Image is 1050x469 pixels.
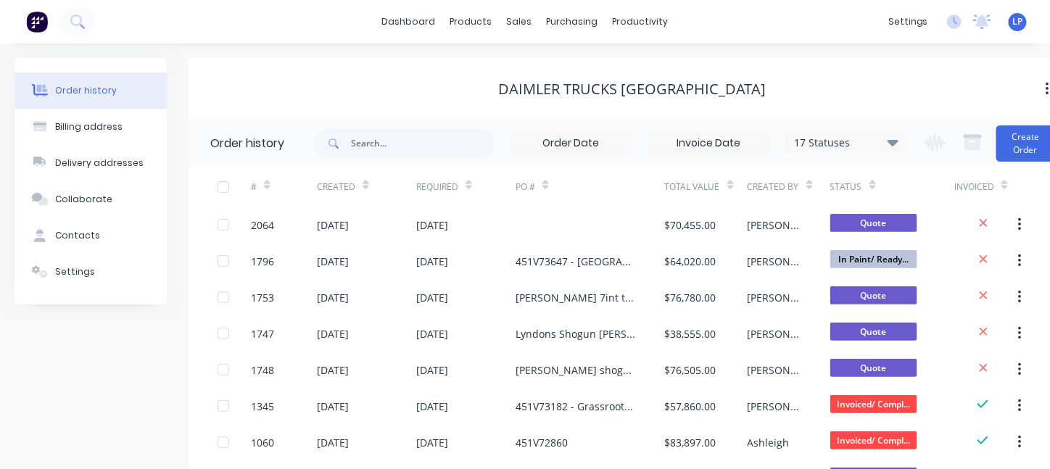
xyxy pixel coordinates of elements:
div: 1796 [251,254,274,269]
div: [DATE] [416,217,448,233]
div: 451V72860 [516,435,568,450]
div: 1753 [251,290,274,305]
div: Collaborate [55,193,112,206]
button: Contacts [15,217,167,254]
div: [DATE] [416,326,448,341]
div: [PERSON_NAME] [748,217,801,233]
img: Factory [26,11,48,33]
div: Settings [55,265,95,278]
input: Search... [351,129,495,158]
div: $76,505.00 [665,362,716,378]
div: [PERSON_NAME] [748,362,801,378]
div: Required [416,167,516,207]
div: [PERSON_NAME] [748,290,801,305]
div: Created By [748,180,799,194]
button: Order history [15,72,167,109]
div: # [251,180,257,194]
span: Invoiced/ Compl... [830,431,917,449]
div: [DATE] [317,290,349,305]
span: Quote [830,286,917,304]
div: purchasing [540,11,605,33]
div: products [443,11,500,33]
span: Quote [830,359,917,377]
div: Required [416,180,458,194]
div: [DATE] [317,399,349,414]
div: $83,897.00 [665,435,716,450]
button: Settings [15,254,167,290]
div: [DATE] [416,254,448,269]
div: [PERSON_NAME] [748,254,801,269]
div: $76,780.00 [665,290,716,305]
div: [DATE] [416,435,448,450]
input: Order Date [510,133,632,154]
div: Daimler Trucks [GEOGRAPHIC_DATA] [499,80,766,98]
span: Quote [830,214,917,232]
div: Total Value [665,180,720,194]
span: LP [1013,15,1023,28]
div: [DATE] [317,362,349,378]
div: [DATE] [317,254,349,269]
div: # [251,167,317,207]
div: Ashleigh [748,435,790,450]
div: [PERSON_NAME] 7int tipper [516,290,636,305]
div: Lyndons Shogun [PERSON_NAME] [516,326,636,341]
div: [PERSON_NAME] shogun tipper [516,362,636,378]
div: sales [500,11,540,33]
div: PO # [516,167,665,207]
div: Created [317,167,416,207]
div: Order history [210,135,284,152]
div: [DATE] [317,217,349,233]
div: $57,860.00 [665,399,716,414]
div: Delivery addresses [55,157,144,170]
div: Created [317,180,355,194]
span: Quote [830,323,917,341]
div: $38,555.00 [665,326,716,341]
div: Status [830,167,954,207]
div: Total Value [665,167,748,207]
span: In Paint/ Ready... [830,250,917,268]
div: [DATE] [317,435,349,450]
button: Delivery addresses [15,145,167,181]
div: Created By [748,167,830,207]
div: Invoiced [954,180,994,194]
div: [DATE] [416,362,448,378]
div: [DATE] [317,326,349,341]
div: [PERSON_NAME] [748,326,801,341]
div: PO # [516,180,535,194]
div: 1060 [251,435,274,450]
div: $70,455.00 [665,217,716,233]
div: 451V73182 - Grassroots Earthworks [516,399,636,414]
button: Billing address [15,109,167,145]
div: 17 Statuses [785,135,907,151]
input: Invoice Date [648,133,769,154]
div: Contacts [55,229,100,242]
div: 451V73647 - [GEOGRAPHIC_DATA] [516,254,636,269]
div: $64,020.00 [665,254,716,269]
div: [PERSON_NAME] [748,399,801,414]
div: productivity [605,11,676,33]
div: [DATE] [416,290,448,305]
span: Invoiced/ Compl... [830,395,917,413]
div: 1345 [251,399,274,414]
div: [DATE] [416,399,448,414]
button: Collaborate [15,181,167,217]
div: Invoiced [954,167,1020,207]
div: 1747 [251,326,274,341]
div: 2064 [251,217,274,233]
div: Order history [55,84,117,97]
div: settings [881,11,935,33]
a: dashboard [375,11,443,33]
div: 1748 [251,362,274,378]
div: Billing address [55,120,123,133]
div: Status [830,180,862,194]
